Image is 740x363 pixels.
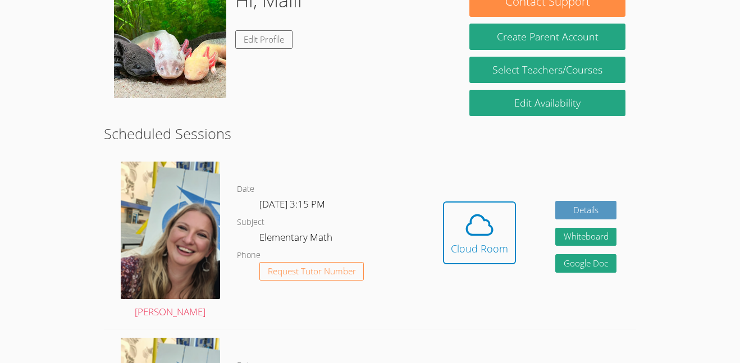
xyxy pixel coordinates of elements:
[451,241,508,256] div: Cloud Room
[469,90,625,116] a: Edit Availability
[237,182,254,196] dt: Date
[259,262,364,281] button: Request Tutor Number
[555,254,617,273] a: Google Doc
[268,267,356,275] span: Request Tutor Number
[237,215,264,229] dt: Subject
[235,30,293,49] a: Edit Profile
[259,229,335,249] dd: Elementary Math
[555,228,617,246] button: Whiteboard
[443,201,516,264] button: Cloud Room
[555,201,617,219] a: Details
[469,57,625,83] a: Select Teachers/Courses
[259,197,325,210] span: [DATE] 3:15 PM
[121,162,220,299] img: sarah.png
[104,123,637,144] h2: Scheduled Sessions
[121,162,220,320] a: [PERSON_NAME]
[469,24,625,50] button: Create Parent Account
[237,249,261,263] dt: Phone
